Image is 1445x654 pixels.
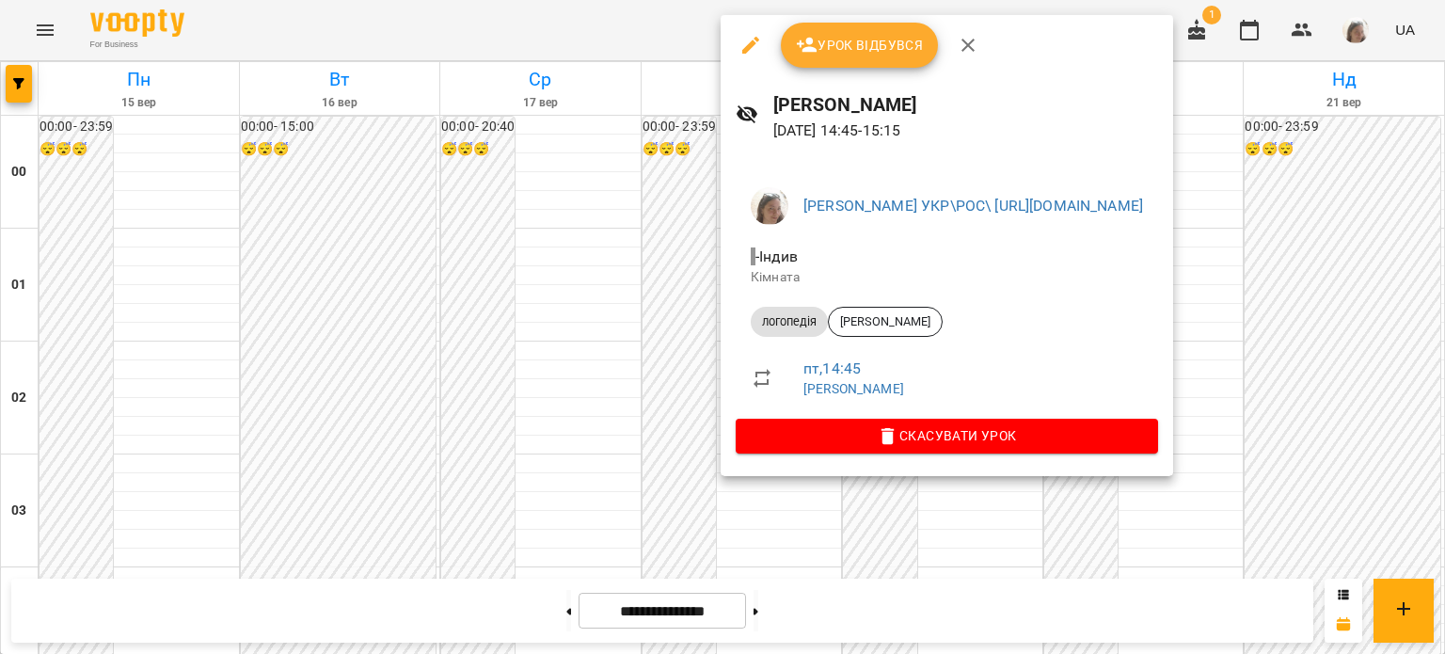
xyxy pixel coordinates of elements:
[781,23,939,68] button: Урок відбувся
[751,268,1143,287] p: Кімната
[828,307,943,337] div: [PERSON_NAME]
[751,187,788,225] img: 4795d6aa07af88b41cce17a01eea78aa.jpg
[751,424,1143,447] span: Скасувати Урок
[803,359,861,377] a: пт , 14:45
[736,419,1158,453] button: Скасувати Урок
[829,313,942,330] span: [PERSON_NAME]
[773,90,1158,120] h6: [PERSON_NAME]
[751,313,828,330] span: логопедія
[751,247,802,265] span: - Індив
[803,197,1143,215] a: [PERSON_NAME] УКР\РОС\ [URL][DOMAIN_NAME]
[803,381,904,396] a: [PERSON_NAME]
[773,120,1158,142] p: [DATE] 14:45 - 15:15
[796,34,924,56] span: Урок відбувся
